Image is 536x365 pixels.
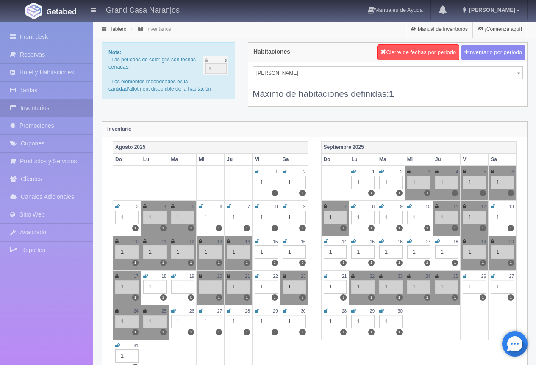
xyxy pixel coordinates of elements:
label: 1 [160,225,167,231]
div: - Las periodos de color gris son fechas cerradas. - Los elementos redondeados es la cantidad/allo... [102,42,235,99]
label: 1 [424,225,430,231]
div: 1 [463,245,486,259]
label: 1 [272,225,278,231]
th: Ma [169,154,197,166]
small: 3 [136,204,139,209]
div: 1 [351,280,375,294]
div: 1 [115,245,139,259]
div: 1 [143,280,167,294]
div: 1 [143,245,167,259]
label: 1 [299,190,305,196]
small: 5 [484,170,486,174]
small: 13 [509,204,514,209]
label: 1 [188,260,194,266]
div: 1 [227,315,250,328]
label: 1 [132,260,139,266]
small: 27 [217,309,222,313]
div: 1 [227,211,250,224]
small: 23 [398,274,403,279]
small: 15 [370,239,375,244]
th: Do [321,154,349,166]
div: 1 [283,176,306,189]
label: 1 [424,294,430,301]
label: 1 [508,190,514,196]
label: 1 [480,190,486,196]
label: 1 [299,329,305,335]
small: 2 [303,170,306,174]
small: 18 [161,274,166,279]
label: 1 [452,225,458,231]
th: Ma [377,154,405,166]
small: 21 [342,274,347,279]
div: 1 [379,176,403,189]
div: 1 [255,315,278,328]
small: 11 [161,239,166,244]
label: 1 [216,260,222,266]
label: 1 [508,260,514,266]
div: 1 [199,280,222,294]
th: Lu [349,154,377,166]
label: 1 [396,225,403,231]
div: 1 [227,280,250,294]
div: 1 [435,211,458,224]
th: Vi [252,154,280,166]
th: Septiembre 2025 [321,141,517,154]
label: 1 [396,294,403,301]
label: 1 [160,260,167,266]
small: 13 [217,239,222,244]
label: 1 [340,225,347,231]
small: 20 [509,239,514,244]
label: 1 [244,329,250,335]
div: 1 [407,211,430,224]
label: 1 [160,294,167,301]
a: Inventarios [146,26,171,32]
small: 8 [275,204,278,209]
small: 5 [192,204,194,209]
label: 0 [299,260,305,266]
small: 7 [344,204,347,209]
label: 1 [272,190,278,196]
img: Getabed [25,3,42,19]
a: Tablero [110,26,126,32]
button: Cierre de fechas por periodo [377,44,459,60]
small: 9 [400,204,403,209]
div: 1 [407,280,430,294]
small: 26 [481,274,486,279]
small: 4 [456,170,458,174]
div: 1 [407,176,430,189]
div: 1 [491,211,514,224]
small: 31 [133,343,138,348]
small: 14 [245,239,250,244]
a: Manual de Inventarios [406,21,472,38]
label: 1 [508,225,514,231]
small: 23 [301,274,305,279]
small: 19 [481,239,486,244]
div: 1 [171,280,194,294]
div: 1 [324,280,347,294]
label: 1 [272,329,278,335]
label: 1 [452,260,458,266]
label: 1 [272,294,278,301]
small: 6 [219,204,222,209]
th: Sa [489,154,517,166]
span: [PERSON_NAME] [467,7,515,13]
div: 1 [351,176,375,189]
a: [PERSON_NAME] [253,66,523,79]
div: 1 [115,349,139,363]
label: 1 [340,294,347,301]
a: ¡Comienza aquí! [473,21,527,38]
label: 1 [132,294,139,301]
small: 29 [273,309,278,313]
div: 1 [324,211,347,224]
b: Nota: [108,49,122,55]
small: 6 [511,170,514,174]
div: 1 [255,280,278,294]
th: Ju [433,154,461,166]
label: 1 [160,329,167,335]
small: 10 [425,204,430,209]
div: 1 [435,280,458,294]
div: 1 [324,245,347,259]
label: 1 [244,260,250,266]
label: 1 [368,294,375,301]
label: 1 [244,294,250,301]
